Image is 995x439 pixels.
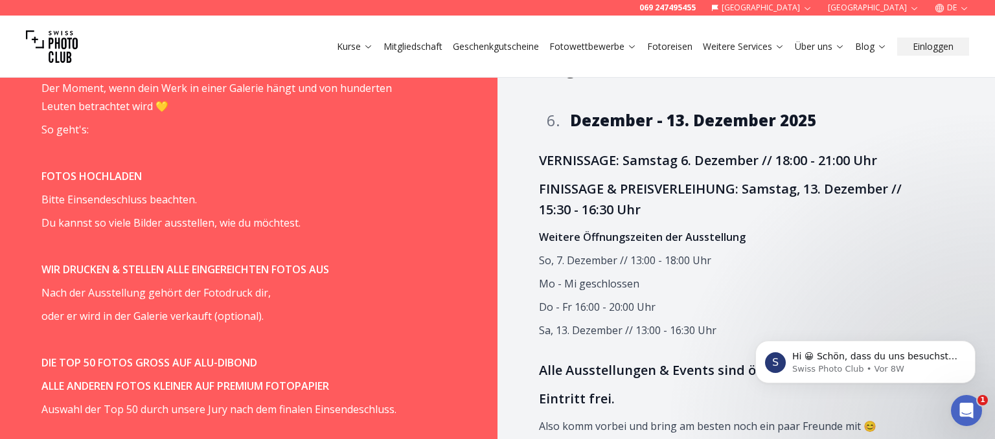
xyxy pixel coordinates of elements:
a: Blog [855,40,887,53]
button: Weitere Services [698,38,790,56]
a: Kurse [337,40,373,53]
span: 1 [978,395,988,405]
strong: Weitere Öffnungszeiten der Ausstellung [539,230,746,244]
p: Sa, 13. Dezember // 13:00 - 16:30 Uhr [539,321,918,339]
span: oder er wird in der Galerie verkauft (optional). [41,309,264,323]
button: Fotoreisen [642,38,698,56]
span: Eintritt frei. [539,390,615,407]
button: Kurse [332,38,378,56]
button: Mitgliedschaft [378,38,448,56]
strong: WIR DRUCKEN & STELLEN ALLE EINGEREICHTEN FOTOS AUS [41,262,329,276]
button: Geschenkgutscheine [448,38,544,56]
a: Geschenkgutscheine [453,40,539,53]
a: 069 247495455 [639,3,696,13]
li: Dezember - 13. Dezember 2025 [564,110,918,131]
strong: DIE TOP 50 FOTOS GROSS AUF ALU-DIBOND [41,355,257,370]
p: So, 7. Dezember // 13:00 - 18:00 Uhr [539,251,918,269]
span: Auswahl der Top 50 durch unsere Jury nach dem finalen Einsendeschluss. [41,402,396,416]
a: Über uns [795,40,845,53]
span: Du kannst so viele Bilder ausstellen, wie du möchtest. [41,216,301,230]
button: Einloggen [897,38,969,56]
h3: FINISSAGE & PREISVERLEIHUNG: Samstag, 13. Dezember // 15:30 - 16:30 Uhr [539,179,918,220]
p: Do - Fr 16:00 - 20:00 Uhr [539,298,918,316]
a: Weitere Services [703,40,784,53]
button: Über uns [790,38,850,56]
p: Der Moment, wenn dein Werk in einer Galerie hängt und von hunderten Leuten betrachtet wird 💛 [41,79,420,115]
p: So geht's: [41,120,420,139]
button: Fotowettbewerbe [544,38,642,56]
iframe: Intercom live chat [951,395,982,426]
img: Swiss photo club [26,21,78,73]
strong: FOTOS HOCHLADEN [41,169,142,183]
p: Mo - Mi geschlossen [539,275,918,293]
strong: ALLE ANDEREN FOTOS KLEINER AUF PREMIUM FOTOPAPIER [41,379,329,393]
span: Alle Ausstellungen & Events sind öffentlich. [539,361,812,379]
button: Blog [850,38,892,56]
a: Mitgliedschaft [383,40,442,53]
a: Fotoreisen [647,40,692,53]
span: Bitte Einsendeschluss beachten. [41,192,197,207]
a: Fotowettbewerbe [549,40,637,53]
span: Also komm vorbei und bring am besten noch ein paar Freunde mit 😊 [539,419,876,433]
span: Nach der Ausstellung gehört der Fotodruck dir, [41,286,271,300]
h3: VERNISSAGE: Samstag 6. Dezember // 18:00 - 21:00 Uhr [539,150,918,171]
iframe: Intercom notifications Nachricht [736,313,995,404]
